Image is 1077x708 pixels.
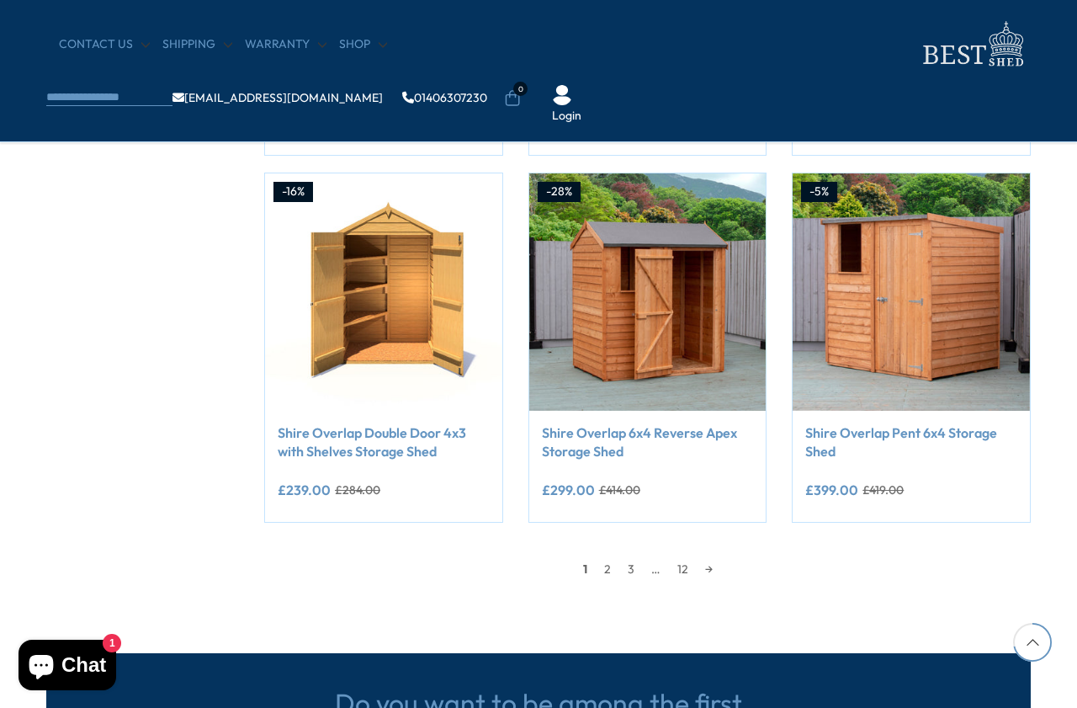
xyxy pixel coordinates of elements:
[793,173,1030,411] img: Shire Overlap Pent 6x4 Storage Shed - Best Shed
[805,423,1017,461] a: Shire Overlap Pent 6x4 Storage Shed
[862,484,904,496] del: £419.00
[542,423,754,461] a: Shire Overlap 6x4 Reverse Apex Storage Shed
[335,484,380,496] del: £284.00
[172,92,383,104] a: [EMAIL_ADDRESS][DOMAIN_NAME]
[643,556,669,582] span: …
[669,556,697,582] a: 12
[619,556,643,582] a: 3
[265,173,502,411] img: Shire Overlap Double Door 4x3 with Shelves Storage Shed - Best Shed
[596,556,619,582] a: 2
[529,173,767,411] img: Shire Overlap 6x4 Reverse Apex Storage Shed - Best Shed
[552,108,581,125] a: Login
[599,484,640,496] del: £414.00
[273,182,313,202] div: -16%
[278,423,490,461] a: Shire Overlap Double Door 4x3 with Shelves Storage Shed
[538,182,581,202] div: -28%
[697,556,721,582] a: →
[801,182,837,202] div: -5%
[552,85,572,105] img: User Icon
[245,36,326,53] a: Warranty
[59,36,150,53] a: CONTACT US
[162,36,232,53] a: Shipping
[278,483,331,497] ins: £239.00
[504,90,521,107] a: 0
[402,92,487,104] a: 01406307230
[513,82,528,96] span: 0
[339,36,387,53] a: Shop
[913,17,1031,72] img: logo
[575,556,596,582] span: 1
[542,483,595,497] ins: £299.00
[13,640,121,695] inbox-online-store-chat: Shopify online store chat
[805,483,858,497] ins: £399.00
